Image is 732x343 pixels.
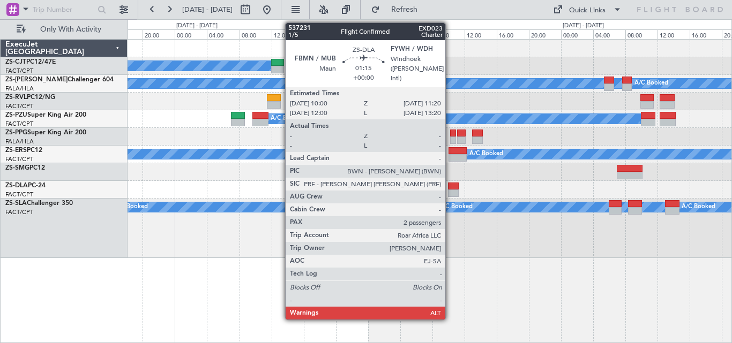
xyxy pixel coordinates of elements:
span: ZS-PZU [5,112,27,118]
span: ZS-ERS [5,147,27,154]
a: FACT/CPT [5,67,33,75]
a: ZS-RVLPC12/NG [5,94,55,101]
div: 16:00 [690,29,722,39]
div: 20:00 [336,29,368,39]
div: A/C Booked [114,199,148,215]
div: 04:00 [593,29,625,39]
a: ZS-CJTPC12/47E [5,59,56,65]
div: 12:00 [658,29,690,39]
div: A/C Booked [634,75,668,92]
div: 08:00 [625,29,658,39]
a: FACT/CPT [5,208,33,216]
a: FALA/HLA [5,85,34,93]
div: 04:00 [207,29,239,39]
div: 00:00 [561,29,593,39]
span: Only With Activity [28,26,113,33]
div: 12:00 [272,29,304,39]
div: A/C Booked [439,199,473,215]
a: FACT/CPT [5,190,33,199]
div: Quick Links [569,5,606,16]
div: A/C Booked [682,199,715,215]
span: ZS-DLA [5,182,28,189]
div: 08:00 [240,29,272,39]
span: ZS-CJT [5,59,26,65]
button: Quick Links [548,1,627,18]
a: ZS-[PERSON_NAME]Challenger 604 [5,77,114,83]
a: FACT/CPT [5,120,33,128]
button: Only With Activity [12,21,116,38]
div: 20:00 [529,29,561,39]
span: ZS-RVL [5,94,27,101]
a: ZS-PZUSuper King Air 200 [5,112,86,118]
div: 16:00 [304,29,336,39]
div: 16:00 [497,29,529,39]
span: ZS-SMG [5,165,29,171]
a: ZS-ERSPC12 [5,147,42,154]
span: Refresh [382,6,427,13]
div: [DATE] - [DATE] [370,21,411,31]
div: 04:00 [400,29,432,39]
a: ZS-DLAPC-24 [5,182,46,189]
button: Refresh [366,1,430,18]
span: ZS-[PERSON_NAME] [5,77,68,83]
a: FACT/CPT [5,102,33,110]
div: 08:00 [432,29,465,39]
div: 20:00 [143,29,175,39]
a: ZS-SLAChallenger 350 [5,200,73,207]
div: 12:00 [465,29,497,39]
span: [DATE] - [DATE] [182,5,233,14]
div: [DATE] - [DATE] [176,21,218,31]
div: A/C Booked [271,111,304,127]
span: ZS-SLA [5,200,27,207]
div: 00:00 [368,29,400,39]
span: ZS-PPG [5,129,27,136]
a: ZS-SMGPC12 [5,165,45,171]
div: [DATE] - [DATE] [563,21,604,31]
a: ZS-PPGSuper King Air 200 [5,129,86,136]
input: Trip Number [33,2,94,18]
div: 00:00 [175,29,207,39]
div: A/C Booked [469,146,503,162]
a: FALA/HLA [5,138,34,146]
a: FACT/CPT [5,155,33,163]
